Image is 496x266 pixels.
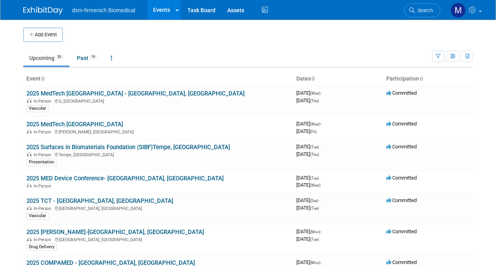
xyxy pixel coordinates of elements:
div: [PERSON_NAME], [GEOGRAPHIC_DATA] [26,128,290,135]
span: - [322,121,323,127]
span: (Tue) [310,176,319,180]
a: 2025 MedTech [GEOGRAPHIC_DATA] - [GEOGRAPHIC_DATA], [GEOGRAPHIC_DATA] [26,90,245,97]
span: (Mon) [310,260,320,265]
span: [DATE] [296,90,323,96]
a: Past19 [71,51,103,66]
a: 2025 MedTech [GEOGRAPHIC_DATA] [26,121,123,128]
span: [DATE] [296,197,320,203]
a: Sort by Participation Type [419,75,423,82]
span: Committed [386,144,417,150]
span: [DATE] [296,151,319,157]
span: In-Person [34,237,54,242]
span: In-Person [34,152,54,157]
a: Upcoming29 [23,51,69,66]
span: - [320,144,321,150]
span: In-Person [34,99,54,104]
img: In-Person Event [27,129,32,133]
span: [DATE] [296,121,323,127]
span: - [322,229,323,234]
a: 2025 [PERSON_NAME]-[GEOGRAPHIC_DATA], [GEOGRAPHIC_DATA] [26,229,204,236]
span: (Tue) [310,237,319,242]
span: Committed [386,175,417,181]
span: (Thu) [310,152,319,157]
span: [DATE] [296,175,321,181]
div: Presentation [26,159,56,166]
span: (Wed) [310,91,320,96]
span: Committed [386,121,417,127]
div: Vascular [26,212,49,219]
span: [DATE] [296,97,319,103]
span: dsm-firmenich Biomedical [72,7,135,13]
a: 2025 MED Device Conference- [GEOGRAPHIC_DATA], [GEOGRAPHIC_DATA] [26,175,224,182]
img: In-Person Event [27,206,32,210]
img: ExhibitDay [23,7,63,15]
span: (Fri) [310,129,316,134]
span: Committed [386,229,417,234]
a: 2025 TCT - [GEOGRAPHIC_DATA], [GEOGRAPHIC_DATA] [26,197,173,204]
th: Event [23,72,293,86]
img: In-Person Event [27,152,32,156]
span: (Wed) [310,183,320,187]
span: 29 [55,54,64,60]
span: - [322,90,323,96]
span: Committed [386,259,417,265]
div: [GEOGRAPHIC_DATA], [GEOGRAPHIC_DATA] [26,236,290,242]
span: [DATE] [296,182,320,188]
div: [GEOGRAPHIC_DATA], [GEOGRAPHIC_DATA] [26,205,290,211]
button: Add Event [23,28,63,42]
span: - [319,197,320,203]
a: Sort by Start Date [311,75,315,82]
img: Melanie Davison [451,3,466,18]
div: Tempe, [GEOGRAPHIC_DATA] [26,151,290,157]
span: Search [415,7,433,13]
span: - [320,175,321,181]
span: (Tue) [310,145,319,149]
span: [DATE] [296,236,319,242]
span: Committed [386,90,417,96]
span: (Thu) [310,99,319,103]
span: [DATE] [296,128,316,134]
span: [DATE] [296,205,319,211]
span: (Mon) [310,230,320,234]
img: In-Person Event [27,99,32,103]
span: In-Person [34,184,54,189]
span: (Wed) [310,122,320,126]
span: - [322,259,323,265]
span: 19 [89,54,97,60]
a: Search [404,4,440,17]
a: Sort by Event Name [41,75,45,82]
a: 2025 Surfaces in Biomaterials Foundation (SIBF)Tempe, [GEOGRAPHIC_DATA] [26,144,230,151]
span: (Tue) [310,206,319,210]
th: Dates [293,72,383,86]
div: Vascular [26,105,49,112]
img: In-Person Event [27,237,32,241]
span: (Sat) [310,199,318,203]
img: In-Person Event [27,184,32,187]
span: [DATE] [296,259,323,265]
span: In-Person [34,206,54,211]
span: [DATE] [296,144,321,150]
div: Drug Delivery [26,244,57,251]
th: Participation [383,72,473,86]
span: [DATE] [296,229,323,234]
div: G, [GEOGRAPHIC_DATA] [26,97,290,104]
span: In-Person [34,129,54,135]
span: Committed [386,197,417,203]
